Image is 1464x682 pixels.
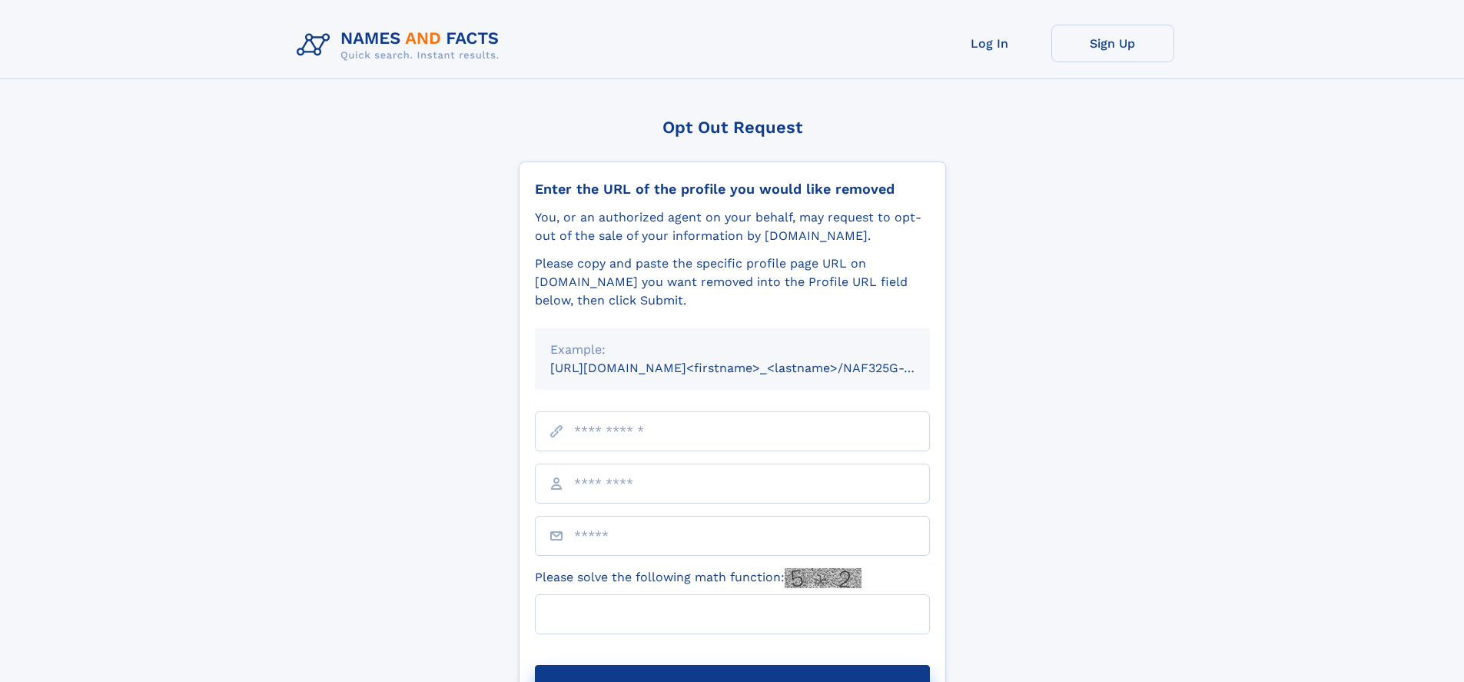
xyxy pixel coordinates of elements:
[535,181,930,198] div: Enter the URL of the profile you would like removed
[550,361,959,375] small: [URL][DOMAIN_NAME]<firstname>_<lastname>/NAF325G-xxxxxxxx
[928,25,1051,62] a: Log In
[535,208,930,245] div: You, or an authorized agent on your behalf, may request to opt-out of the sale of your informatio...
[535,568,861,588] label: Please solve the following math function:
[550,341,915,359] div: Example:
[1051,25,1174,62] a: Sign Up
[519,118,946,137] div: Opt Out Request
[535,255,930,310] div: Please copy and paste the specific profile page URL on [DOMAIN_NAME] you want removed into the Pr...
[290,25,512,66] img: Logo Names and Facts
